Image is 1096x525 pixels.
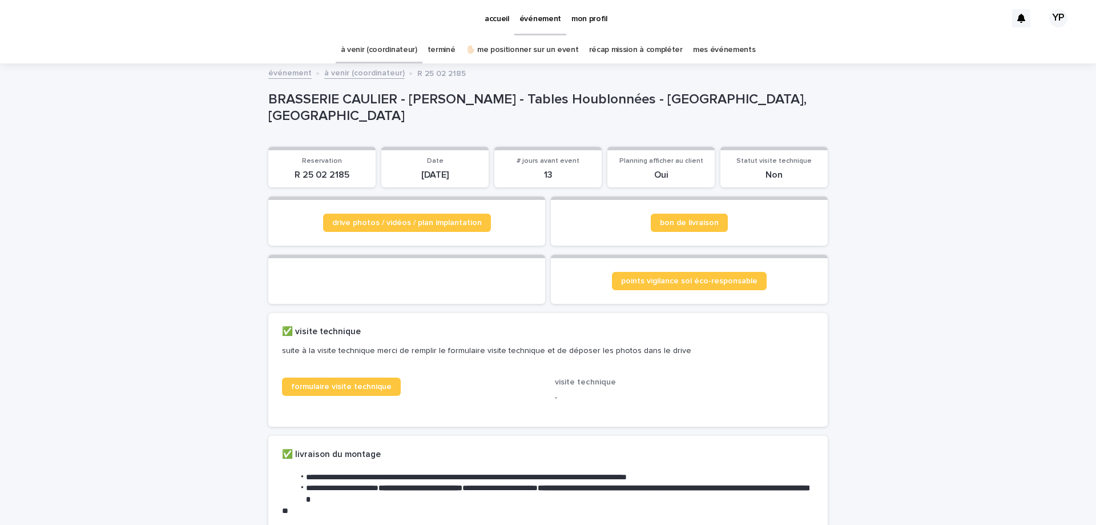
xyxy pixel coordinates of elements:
[268,91,823,125] p: BRASSERIE CAULIER - [PERSON_NAME] - Tables Houblonnées - [GEOGRAPHIC_DATA], [GEOGRAPHIC_DATA]
[736,158,812,165] span: Statut visite technique
[428,37,456,63] a: terminé
[621,277,757,285] span: points vigilance sol éco-responsable
[619,158,703,165] span: Planning afficher au client
[612,272,767,290] a: points vigilance sol éco-responsable
[517,158,579,165] span: # jours avant event
[275,170,369,181] p: R 25 02 2185
[282,378,401,396] a: formulaire visite technique
[555,392,814,404] p: -
[291,383,392,391] span: formulaire visite technique
[282,327,361,337] h2: ✅ visite technique
[466,37,579,63] a: ✋🏻 me positionner sur un event
[1049,9,1067,27] div: YP
[651,214,728,232] a: bon de livraison
[501,170,595,181] p: 13
[282,450,381,460] h2: ✅ livraison du montage
[282,346,809,356] p: suite à la visite technique merci de remplir le formulaire visite technique et de déposer les pho...
[589,37,683,63] a: récap mission à compléter
[268,66,312,79] a: événement
[388,170,482,181] p: [DATE]
[324,66,405,79] a: à venir (coordinateur)
[23,7,134,30] img: Ls34BcGeRexTGTNfXpUC
[614,170,708,181] p: Oui
[417,66,466,79] p: R 25 02 2185
[332,219,482,227] span: drive photos / vidéos / plan implantation
[302,158,342,165] span: Reservation
[341,37,417,63] a: à venir (coordinateur)
[555,378,616,386] span: visite technique
[727,170,821,181] p: Non
[693,37,756,63] a: mes événements
[660,219,719,227] span: bon de livraison
[323,214,491,232] a: drive photos / vidéos / plan implantation
[427,158,444,165] span: Date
